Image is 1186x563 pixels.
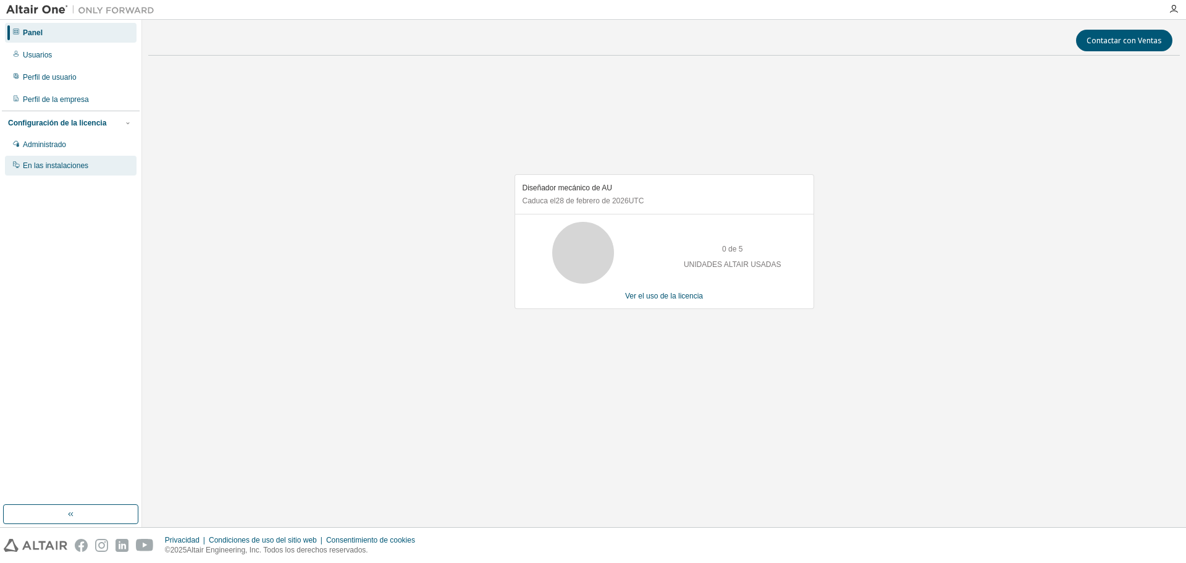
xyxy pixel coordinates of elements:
font: Diseñador mecánico de AU [523,184,612,192]
button: Contactar con Ventas [1076,30,1172,51]
font: Usuarios [23,51,52,59]
font: 2025 [170,546,187,554]
font: Contactar con Ventas [1087,35,1162,46]
font: 0 de 5 [722,245,742,253]
font: Panel [23,28,43,37]
img: linkedin.svg [116,539,128,552]
font: Perfil de la empresa [23,95,89,104]
font: En las instalaciones [23,161,88,170]
font: Condiciones de uso del sitio web [209,536,317,544]
img: Altair Uno [6,4,161,16]
font: Consentimiento de cookies [326,536,415,544]
font: © [165,546,170,554]
font: UNIDADES ALTAIR USADAS [684,260,781,269]
img: instagram.svg [95,539,108,552]
font: 28 de febrero de 2026 [556,197,629,205]
font: Privacidad [165,536,200,544]
font: Ver el uso de la licencia [625,292,703,300]
img: facebook.svg [75,539,88,552]
font: UTC [629,197,644,205]
font: Altair Engineering, Inc. Todos los derechos reservados. [187,546,368,554]
img: altair_logo.svg [4,539,67,552]
font: Configuración de la licencia [8,119,106,127]
font: Administrado [23,140,66,149]
font: Perfil de usuario [23,73,77,82]
font: Caduca el [523,197,556,205]
img: youtube.svg [136,539,154,552]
